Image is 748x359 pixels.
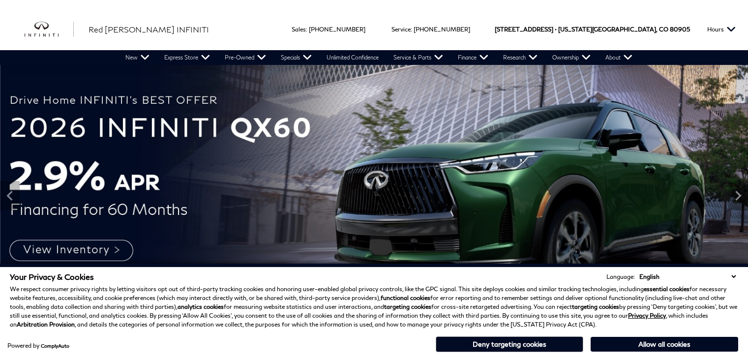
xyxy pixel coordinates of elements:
[644,285,689,293] strong: essential cookies
[10,272,94,281] span: Your Privacy & Cookies
[386,50,450,65] a: Service & Parts
[306,26,307,33] span: :
[495,26,690,33] a: [STREET_ADDRESS] • [US_STATE][GEOGRAPHIC_DATA], CO 80905
[670,8,690,50] span: 80905
[637,272,738,281] select: Language Select
[558,8,658,50] span: [US_STATE][GEOGRAPHIC_DATA],
[572,303,619,310] strong: targeting cookies
[10,285,738,329] p: We respect consumer privacy rights by letting visitors opt out of third-party tracking cookies an...
[118,50,640,65] nav: Main Navigation
[495,8,557,50] span: [STREET_ADDRESS] •
[17,321,75,328] strong: Arbitration Provision
[25,22,74,37] a: infiniti
[628,312,666,319] a: Privacy Policy
[411,26,412,33] span: :
[391,26,411,33] span: Service
[89,24,209,35] a: Red [PERSON_NAME] INFINITI
[25,22,74,37] img: INFINITI
[273,50,319,65] a: Specials
[118,50,157,65] a: New
[659,8,668,50] span: CO
[591,337,738,352] button: Allow all cookies
[606,274,635,280] div: Language:
[178,303,224,310] strong: analytics cookies
[217,50,273,65] a: Pre-Owned
[157,50,217,65] a: Express Store
[89,25,209,34] span: Red [PERSON_NAME] INFINITI
[450,50,496,65] a: Finance
[414,26,470,33] a: [PHONE_NUMBER]
[598,50,640,65] a: About
[7,343,69,349] div: Powered by
[436,336,583,352] button: Deny targeting cookies
[309,26,365,33] a: [PHONE_NUMBER]
[702,8,741,50] button: Open the hours dropdown
[381,294,430,301] strong: functional cookies
[41,343,69,349] a: ComplyAuto
[545,50,598,65] a: Ownership
[496,50,545,65] a: Research
[728,181,748,210] div: Next
[384,303,431,310] strong: targeting cookies
[319,50,386,65] a: Unlimited Confidence
[292,26,306,33] span: Sales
